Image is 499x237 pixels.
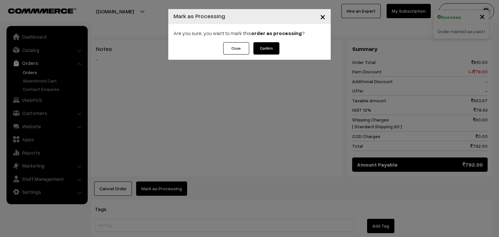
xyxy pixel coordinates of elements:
[173,12,225,20] h4: Mark as Processing
[320,10,326,22] span: ×
[315,6,331,27] button: Close
[253,42,279,55] button: Confirm
[168,24,331,42] div: Are you sure, you want to mark this ?
[223,42,249,55] button: Close
[251,30,302,36] strong: order as processing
